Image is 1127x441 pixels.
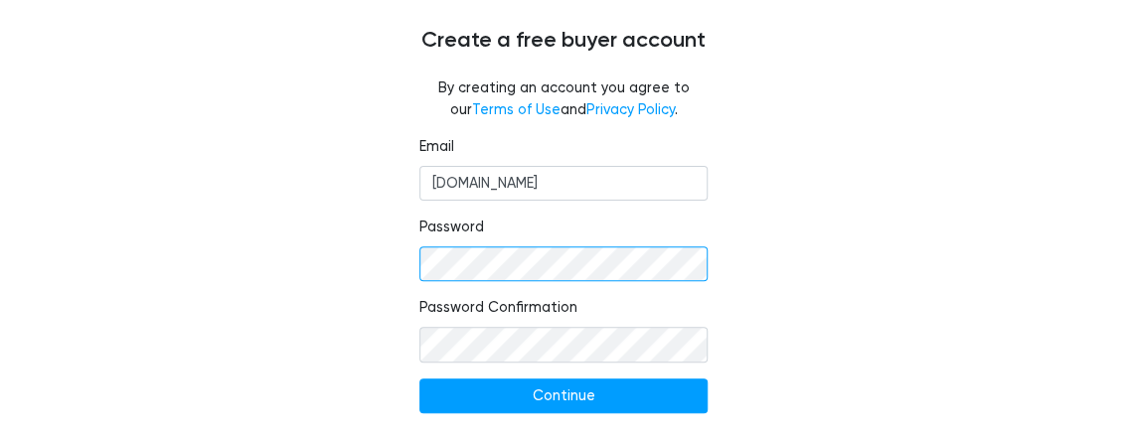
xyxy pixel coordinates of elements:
[419,297,577,319] label: Password Confirmation
[471,101,560,118] a: Terms of Use
[101,28,1026,54] h4: Create a free buyer account
[585,101,674,118] a: Privacy Policy
[419,166,708,202] input: Email
[419,136,454,158] label: Email
[419,217,484,238] label: Password
[419,378,708,414] input: Continue
[419,77,708,120] fieldset: By creating an account you agree to our and .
